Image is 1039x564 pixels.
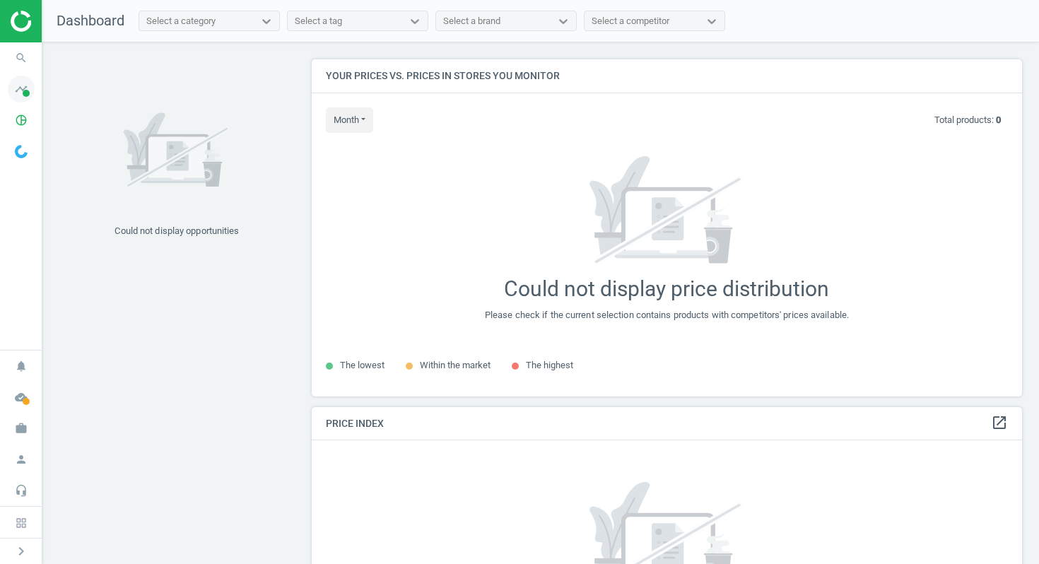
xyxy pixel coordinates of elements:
p: Total products: [934,114,1001,127]
span: The lowest [340,360,385,370]
span: Dashboard [57,12,124,29]
button: month [326,107,373,133]
i: timeline [8,76,35,102]
div: Select a brand [443,15,500,28]
img: wGWNvw8QSZomAAAAABJRU5ErkJggg== [15,145,28,158]
div: Could not display opportunities [115,225,239,237]
img: 7171a7ce662e02b596aeec34d53f281b.svg [563,156,770,266]
i: search [8,45,35,71]
i: cloud_done [8,384,35,411]
b: 0 [996,114,1001,125]
img: ajHJNr6hYgQAAAAASUVORK5CYII= [11,11,111,32]
span: The highest [526,360,573,370]
i: person [8,446,35,473]
i: pie_chart_outlined [8,107,35,134]
button: chevron_right [4,542,39,560]
div: Could not display price distribution [504,276,829,302]
img: 7171a7ce662e02b596aeec34d53f281b.svg [124,94,230,207]
i: work [8,415,35,442]
div: Select a competitor [592,15,669,28]
i: open_in_new [991,414,1008,431]
h4: Price Index [312,407,1022,440]
a: open_in_new [991,414,1008,433]
div: Select a category [146,15,216,28]
i: notifications [8,353,35,380]
div: Select a tag [295,15,342,28]
div: Please check if the current selection contains products with competitors' prices available. [485,309,849,322]
h4: Your prices vs. prices in stores you monitor [312,59,1022,93]
span: Within the market [420,360,491,370]
i: headset_mic [8,477,35,504]
i: chevron_right [13,543,30,560]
